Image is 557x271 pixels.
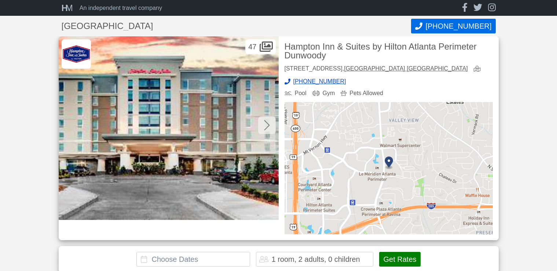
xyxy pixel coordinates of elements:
div: Pets Allowed [341,90,383,96]
a: HM [62,4,77,12]
div: An independent travel company [80,5,162,11]
a: [GEOGRAPHIC_DATA] [GEOGRAPHIC_DATA] [344,65,468,72]
button: Get Rates [379,252,420,267]
a: twitter [473,3,482,13]
div: [STREET_ADDRESS], [285,66,468,73]
img: Hero Image 1 of 47 [59,36,279,220]
h1: [GEOGRAPHIC_DATA] [62,22,411,30]
div: Gym [312,90,335,96]
span: [PHONE_NUMBER] [293,79,346,84]
span: M [66,3,71,13]
input: Choose Dates [136,252,250,267]
a: facebook [462,3,468,13]
img: map [285,102,493,234]
a: instagram [488,3,496,13]
img: Hampton Inn [62,39,91,69]
div: 47 [245,39,275,54]
span: [PHONE_NUMBER] [425,22,491,30]
div: Pool [285,90,307,96]
button: Call [411,19,495,33]
div: 1 room, 2 adults, 0 children [271,256,360,263]
span: H [62,3,66,13]
a: view map [474,66,483,73]
h2: Hampton Inn & Suites by Hilton Atlanta Perimeter Dunwoody [285,42,493,60]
